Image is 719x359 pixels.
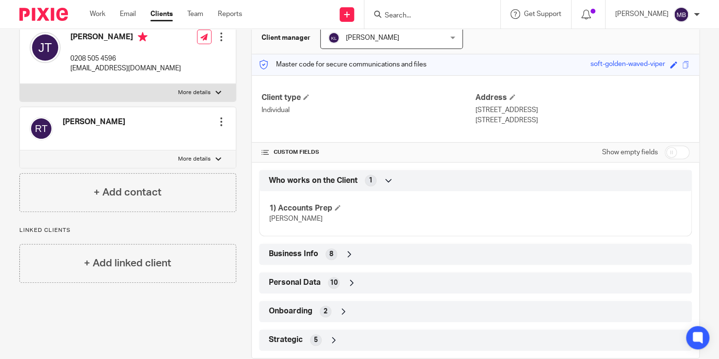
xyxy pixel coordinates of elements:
[269,215,323,222] span: [PERSON_NAME]
[120,9,136,19] a: Email
[259,60,426,69] p: Master code for secure communications and files
[138,32,147,42] i: Primary
[178,155,211,163] p: More details
[70,54,181,64] p: 0208 505 4596
[261,105,475,115] p: Individual
[673,7,689,22] img: svg%3E
[261,148,475,156] h4: CUSTOM FIELDS
[384,12,471,20] input: Search
[328,32,340,44] img: svg%3E
[269,203,475,213] h4: 1) Accounts Prep
[178,89,211,97] p: More details
[218,9,242,19] a: Reports
[524,11,561,17] span: Get Support
[615,9,669,19] p: [PERSON_NAME]
[261,33,310,43] h3: Client manager
[602,147,658,157] label: Show empty fields
[19,8,68,21] img: Pixie
[30,117,53,140] img: svg%3E
[475,105,689,115] p: [STREET_ADDRESS]
[369,176,373,185] span: 1
[19,227,236,234] p: Linked clients
[269,306,312,316] span: Onboarding
[269,335,303,345] span: Strategic
[269,249,318,259] span: Business Info
[30,32,61,63] img: svg%3E
[70,64,181,73] p: [EMAIL_ADDRESS][DOMAIN_NAME]
[269,176,358,186] span: Who works on the Client
[330,278,338,288] span: 10
[63,117,125,127] h4: [PERSON_NAME]
[475,115,689,125] p: [STREET_ADDRESS]
[70,32,181,44] h4: [PERSON_NAME]
[269,277,321,288] span: Personal Data
[314,335,318,345] span: 5
[329,249,333,259] span: 8
[346,34,399,41] span: [PERSON_NAME]
[90,9,105,19] a: Work
[150,9,173,19] a: Clients
[324,307,327,316] span: 2
[84,256,171,271] h4: + Add linked client
[261,93,475,103] h4: Client type
[94,185,162,200] h4: + Add contact
[590,59,665,70] div: soft-golden-waved-viper
[475,93,689,103] h4: Address
[187,9,203,19] a: Team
